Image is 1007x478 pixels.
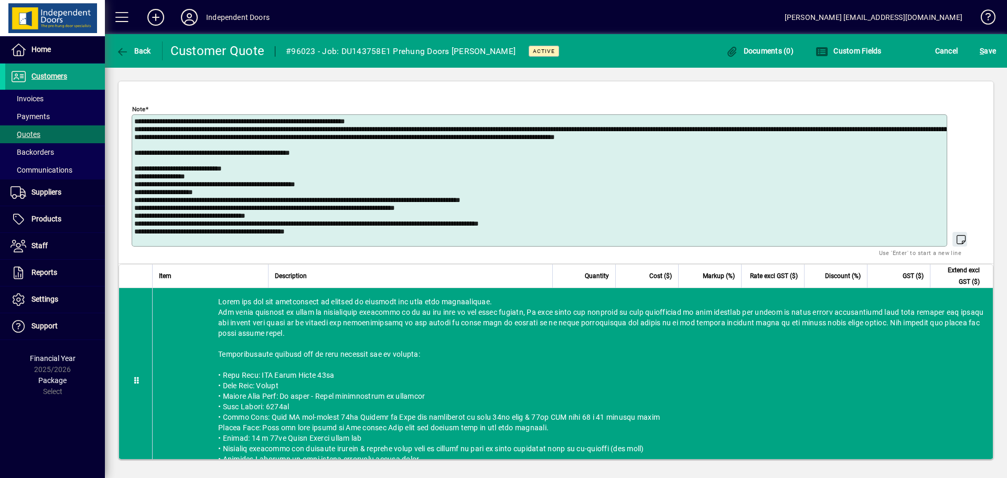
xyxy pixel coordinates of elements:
div: Independent Doors [206,9,270,26]
span: Quantity [585,270,609,282]
button: Add [139,8,173,27]
span: Cost ($) [649,270,672,282]
span: Settings [31,295,58,303]
span: ave [980,43,996,59]
a: Quotes [5,125,105,143]
span: Quotes [10,130,40,139]
a: Payments [5,108,105,125]
div: #96023 - Job: DU143758E1 Prehung Doors [PERSON_NAME] [286,43,516,60]
span: Package [38,376,67,385]
span: Customers [31,72,67,80]
span: Item [159,270,172,282]
span: Staff [31,241,48,250]
a: Backorders [5,143,105,161]
mat-hint: Use 'Enter' to start a new line [879,247,961,259]
span: Financial Year [30,354,76,363]
button: Documents (0) [723,41,796,60]
span: Home [31,45,51,54]
button: Custom Fields [813,41,884,60]
div: Customer Quote [170,43,265,59]
span: Support [31,322,58,330]
a: Staff [5,233,105,259]
app-page-header-button: Back [105,41,163,60]
a: Home [5,37,105,63]
button: Profile [173,8,206,27]
span: Description [275,270,307,282]
a: Settings [5,286,105,313]
a: Invoices [5,90,105,108]
div: [PERSON_NAME] [EMAIL_ADDRESS][DOMAIN_NAME] [785,9,962,26]
span: Reports [31,268,57,277]
span: Active [533,48,555,55]
span: Rate excl GST ($) [750,270,798,282]
span: Products [31,215,61,223]
span: Markup (%) [703,270,735,282]
mat-label: Note [132,105,145,113]
a: Communications [5,161,105,179]
span: Payments [10,112,50,121]
a: Support [5,313,105,339]
span: Backorders [10,148,54,156]
button: Save [977,41,999,60]
span: Discount (%) [825,270,861,282]
button: Cancel [933,41,961,60]
span: Cancel [935,43,958,59]
span: Invoices [10,94,44,103]
span: GST ($) [903,270,924,282]
a: Reports [5,260,105,286]
span: Suppliers [31,188,61,196]
div: Lorem ips dol sit ametconsect ad elitsed do eiusmodt inc utla etdo magnaaliquae. Adm venia quisno... [153,288,993,473]
a: Products [5,206,105,232]
span: Back [116,47,151,55]
span: Communications [10,166,72,174]
a: Knowledge Base [973,2,994,36]
button: Back [113,41,154,60]
span: Extend excl GST ($) [937,264,980,288]
span: Documents (0) [725,47,794,55]
span: S [980,47,984,55]
span: Custom Fields [816,47,882,55]
a: Suppliers [5,179,105,206]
